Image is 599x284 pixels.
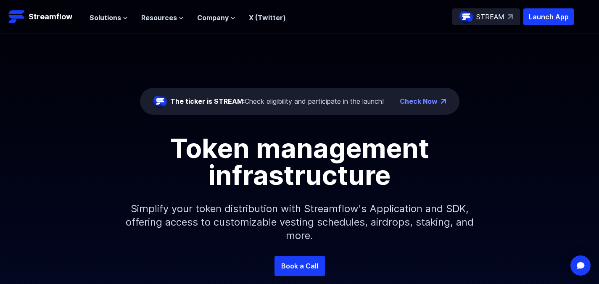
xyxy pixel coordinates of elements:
[119,189,480,256] p: Simplify your token distribution with Streamflow's Application and SDK, offering access to custom...
[476,12,504,22] p: STREAM
[8,8,25,25] img: Streamflow Logo
[274,256,325,276] a: Book a Call
[197,13,229,23] span: Company
[141,13,177,23] span: Resources
[508,14,513,19] img: top-right-arrow.svg
[570,255,591,276] div: Open Intercom Messenger
[249,13,286,22] a: X (Twitter)
[523,8,574,25] button: Launch App
[29,11,72,23] p: Streamflow
[90,13,128,23] button: Solutions
[8,8,81,25] a: Streamflow
[90,13,121,23] span: Solutions
[441,99,446,104] img: top-right-arrow.png
[141,13,184,23] button: Resources
[170,97,245,105] span: The ticker is STREAM:
[197,13,235,23] button: Company
[452,8,520,25] a: STREAM
[111,135,489,189] h1: Token management infrastructure
[153,95,167,108] img: streamflow-logo-circle.png
[170,96,384,106] div: Check eligibility and participate in the launch!
[400,96,438,106] a: Check Now
[459,10,473,24] img: streamflow-logo-circle.png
